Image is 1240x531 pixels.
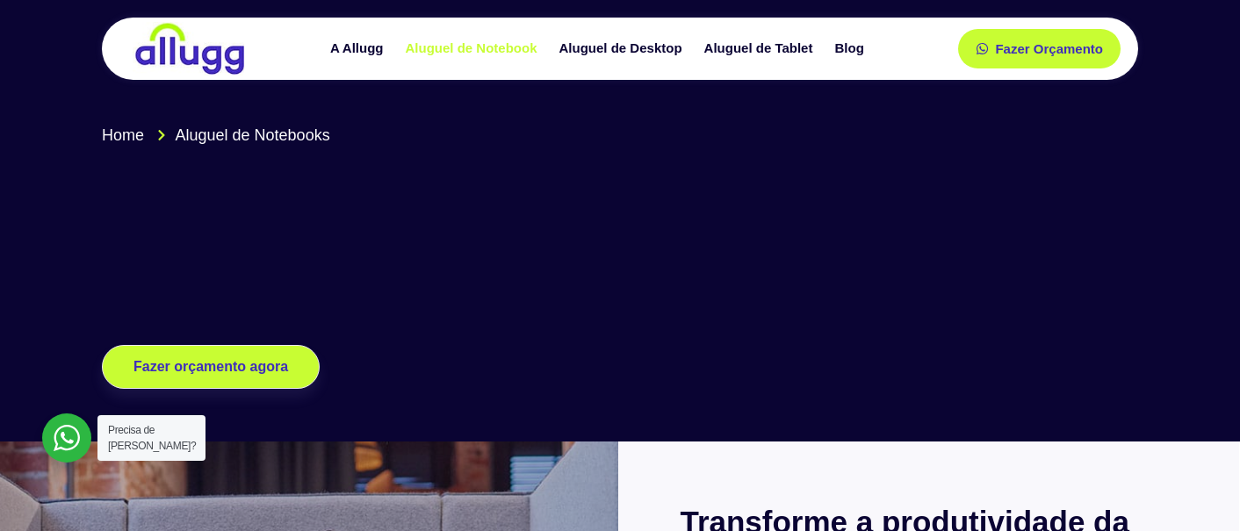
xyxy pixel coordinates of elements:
a: Aluguel de Tablet [696,33,826,64]
a: Fazer Orçamento [958,29,1121,68]
a: A Allugg [321,33,397,64]
a: Blog [825,33,876,64]
span: Home [102,124,144,147]
span: Precisa de [PERSON_NAME]? [108,424,196,452]
a: Fazer orçamento agora [102,345,320,389]
img: locação de TI é Allugg [133,22,247,75]
a: Aluguel de Notebook [397,33,551,64]
a: Aluguel de Desktop [551,33,696,64]
span: Fazer orçamento agora [133,360,288,374]
span: Aluguel de Notebooks [171,124,330,147]
span: Fazer Orçamento [995,42,1103,55]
